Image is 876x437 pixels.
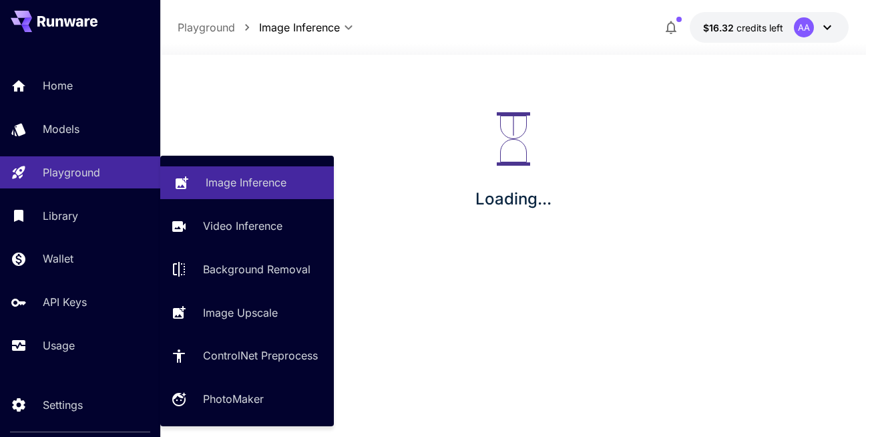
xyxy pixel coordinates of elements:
[794,17,814,37] div: AA
[43,208,78,224] p: Library
[160,253,334,286] a: Background Removal
[703,22,736,33] span: $16.32
[203,218,282,234] p: Video Inference
[203,261,310,277] p: Background Removal
[178,19,259,35] nav: breadcrumb
[43,251,73,267] p: Wallet
[43,294,87,310] p: API Keys
[203,347,318,363] p: ControlNet Preprocess
[43,397,83,413] p: Settings
[160,210,334,243] a: Video Inference
[43,337,75,353] p: Usage
[160,383,334,416] a: PhotoMaker
[43,78,73,94] p: Home
[160,296,334,329] a: Image Upscale
[203,305,278,321] p: Image Upscale
[703,21,783,35] div: $16.32078
[475,187,552,211] p: Loading...
[206,174,286,190] p: Image Inference
[43,164,100,180] p: Playground
[160,339,334,372] a: ControlNet Preprocess
[178,19,235,35] p: Playground
[736,22,783,33] span: credits left
[43,121,79,137] p: Models
[160,166,334,199] a: Image Inference
[203,391,264,407] p: PhotoMaker
[690,12,849,43] button: $16.32078
[259,19,340,35] span: Image Inference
